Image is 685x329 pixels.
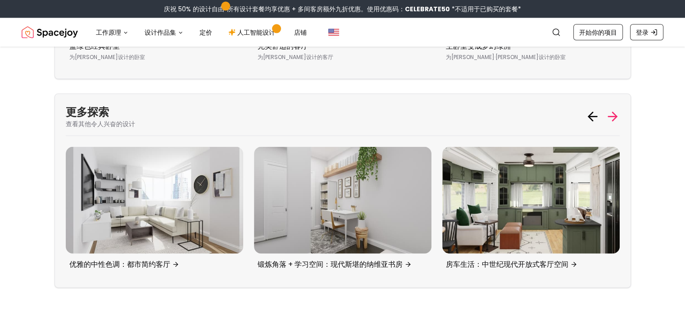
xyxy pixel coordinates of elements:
div: 6 / 6 [254,147,431,276]
font: 人工智能设计 [237,28,275,37]
div: 5 / 6 [66,147,243,276]
font: 设计的 [306,53,322,61]
button: 设计作品集 [137,23,191,41]
a: 房车生活：中世纪现代开放式客厅空间房车生活：中世纪现代开放式客厅空间 [442,147,620,273]
img: 优雅的中性色调：都市简约客厅 [66,147,243,253]
font: [PERSON_NAME]·[PERSON_NAME]设计的 [451,53,555,61]
font: 工作原理 [96,28,121,37]
font: 登录 [636,28,649,37]
font: 设计作品集 [145,28,176,37]
div: 1 / 6 [442,147,620,276]
font: 卧室 [134,53,145,61]
font: 查看其他令人兴奋的设计 [66,119,135,128]
font: [PERSON_NAME]设计的 [75,53,134,61]
div: 旋转木马 [66,147,620,276]
a: 锻炼角落 + 学习空间：现代斯堪的纳维亚书房锻炼角落 + 学习空间：现代斯堪的纳维亚书房 [254,147,431,273]
font: CELEBRATE50 [405,5,450,14]
a: 优雅的中性色调：都市简约客厅优雅的中性色调：都市简约客厅 [66,147,243,273]
a: 登录 [630,24,663,41]
font: 为 [446,53,451,61]
font: 为 [69,53,75,61]
font: 所有设计套餐均享优惠 + 多间客房额外九折优惠。 [227,5,367,14]
font: 为[PERSON_NAME] [258,53,306,61]
font: 房车生活：中世纪现代开放式客厅空间 [446,259,568,270]
a: 开始你的项目 [573,24,623,41]
img: 锻炼角落 + 学习空间：现代斯堪的纳维亚书房 [254,147,431,253]
font: 开始你的项目 [579,28,617,37]
font: 卧室 [555,53,566,61]
img: Spacejoy 标志 [22,23,78,41]
font: *不适用于已购买的套餐* [452,5,521,14]
font: 优雅的中性色调：都市简约客厅 [69,259,170,270]
font: 定价 [200,28,212,37]
font: 店铺 [294,28,307,37]
a: 定价 [192,23,219,41]
img: 美国 [328,27,339,38]
nav: 全球的 [22,18,663,47]
a: 人工智能设计 [221,23,285,41]
font: 客厅 [322,53,333,61]
a: 店铺 [287,23,314,41]
a: 太空欢乐 [22,23,78,41]
button: 工作原理 [89,23,136,41]
font: 锻炼角落 + 学习空间：现代斯堪的纳维亚书房 [258,259,403,270]
nav: 主要的 [89,23,314,41]
font: 更多探索 [66,105,109,119]
font: 庆祝 50% 的设计自由 [164,5,224,14]
font: 使用优惠码： [367,5,405,14]
img: 房车生活：中世纪现代开放式客厅空间 [442,147,620,253]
